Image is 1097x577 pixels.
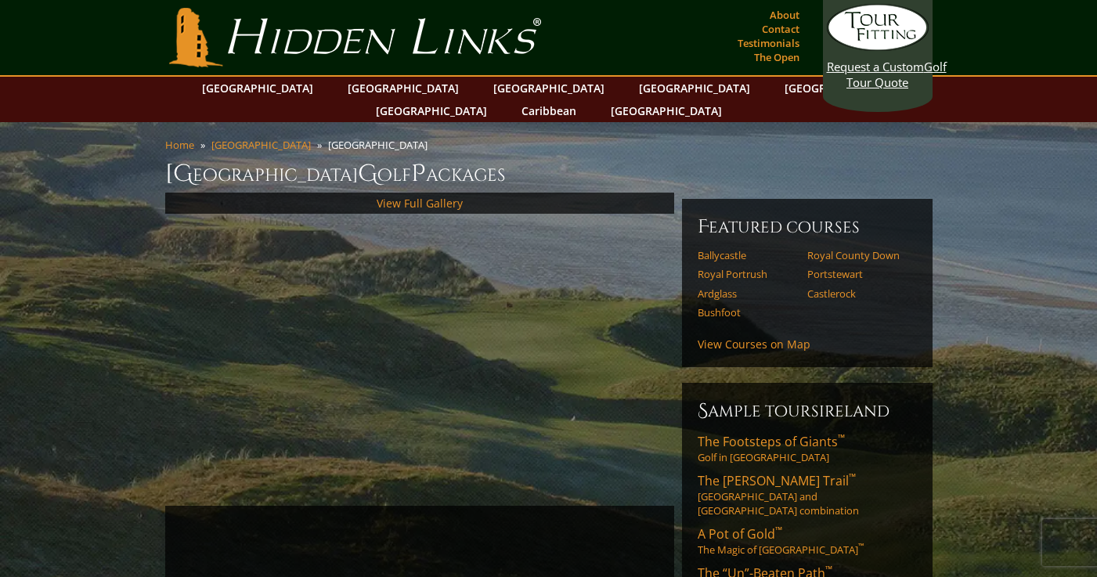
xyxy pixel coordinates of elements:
a: Home [165,138,194,152]
a: Ardglass [698,287,797,300]
h6: Sample ToursIreland [698,398,917,424]
sup: ™ [825,563,832,576]
sup: ™ [858,542,864,552]
a: [GEOGRAPHIC_DATA] [777,77,904,99]
a: [GEOGRAPHIC_DATA] [485,77,612,99]
a: [GEOGRAPHIC_DATA] [194,77,321,99]
sup: ™ [838,431,845,445]
li: [GEOGRAPHIC_DATA] [328,138,434,152]
span: Request a Custom [827,59,924,74]
a: View Full Gallery [377,196,463,211]
a: The Open [750,46,803,68]
a: Portstewart [807,268,907,280]
a: [GEOGRAPHIC_DATA] [368,99,495,122]
a: The [PERSON_NAME] Trail™[GEOGRAPHIC_DATA] and [GEOGRAPHIC_DATA] combination [698,472,917,517]
sup: ™ [775,524,782,537]
a: The Footsteps of Giants™Golf in [GEOGRAPHIC_DATA] [698,433,917,464]
a: Castlerock [807,287,907,300]
a: Request a CustomGolf Tour Quote [827,4,929,90]
span: G [358,158,377,189]
span: A Pot of Gold [698,525,782,543]
a: Ballycastle [698,249,797,261]
span: The Footsteps of Giants [698,433,845,450]
a: Testimonials [734,32,803,54]
sup: ™ [849,471,856,484]
a: Royal County Down [807,249,907,261]
h6: Featured Courses [698,215,917,240]
a: [GEOGRAPHIC_DATA] [603,99,730,122]
a: Caribbean [514,99,584,122]
a: A Pot of Gold™The Magic of [GEOGRAPHIC_DATA]™ [698,525,917,557]
a: [GEOGRAPHIC_DATA] [631,77,758,99]
a: About [766,4,803,26]
a: [GEOGRAPHIC_DATA] [340,77,467,99]
a: Royal Portrush [698,268,797,280]
a: View Courses on Map [698,337,810,352]
span: The [PERSON_NAME] Trail [698,472,856,489]
a: Contact [758,18,803,40]
h1: [GEOGRAPHIC_DATA] olf ackages [165,158,933,189]
span: P [411,158,426,189]
a: Bushfoot [698,306,797,319]
a: [GEOGRAPHIC_DATA] [211,138,311,152]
